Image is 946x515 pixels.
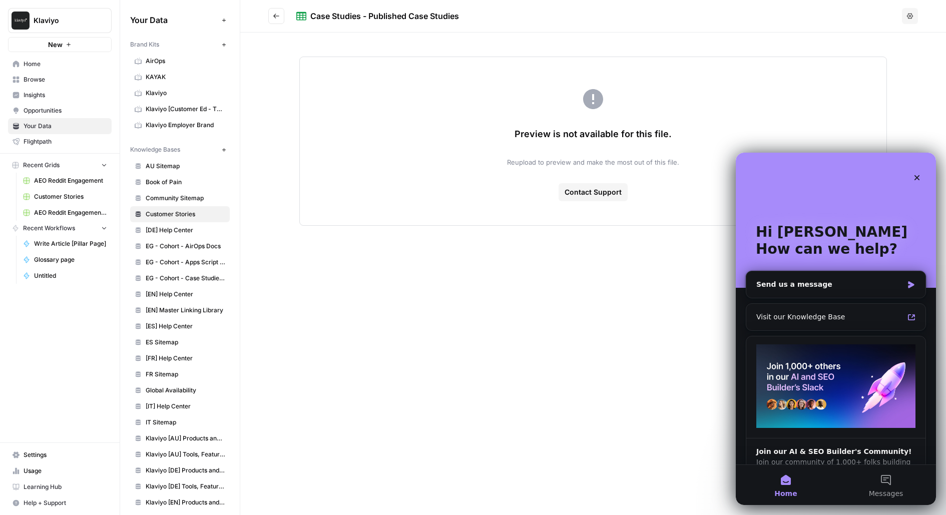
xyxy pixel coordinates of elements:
[130,414,230,430] a: IT Sitemap
[146,482,225,491] span: Klaviyo [DE] Tools, Features, Marketing Resources, Glossary, Blogs
[130,462,230,478] a: Klaviyo [DE] Products and Solutions
[507,157,679,167] span: Reupload to preview and make the most out of this file.
[24,482,107,491] span: Learning Hub
[130,101,230,117] a: Klaviyo [Customer Ed - TEST]
[19,252,112,268] a: Glossary page
[23,161,60,170] span: Recent Grids
[8,56,112,72] a: Home
[130,366,230,382] a: FR Sitemap
[8,495,112,511] button: Help + Support
[146,290,225,299] span: [EN] Help Center
[146,242,225,251] span: EG - Cohort - AirOps Docs
[130,334,230,350] a: ES Sitemap
[146,89,225,98] span: Klaviyo
[8,72,112,88] a: Browse
[8,463,112,479] a: Usage
[130,53,230,69] a: AirOps
[34,208,107,217] span: AEO Reddit Engagement (1)
[12,12,30,30] img: Klaviyo Logo
[24,137,107,146] span: Flightpath
[130,318,230,334] a: [ES] Help Center
[19,173,112,189] a: AEO Reddit Engagement
[146,370,225,379] span: FR Sitemap
[34,16,94,26] span: Klaviyo
[8,479,112,495] a: Learning Hub
[8,87,112,103] a: Insights
[130,206,230,222] a: Customer Stories
[130,494,230,510] a: Klaviyo [EN] Products and Solutions
[8,118,112,134] a: Your Data
[130,478,230,494] a: Klaviyo [DE] Tools, Features, Marketing Resources, Glossary, Blogs
[34,192,107,201] span: Customer Stories
[34,176,107,185] span: AEO Reddit Engagement
[146,354,225,363] span: [FR] Help Center
[130,222,230,238] a: [DE] Help Center
[146,57,225,66] span: AirOps
[146,121,225,130] span: Klaviyo Employer Brand
[8,447,112,463] a: Settings
[24,75,107,84] span: Browse
[146,322,225,331] span: [ES] Help Center
[8,158,112,173] button: Recent Grids
[130,14,218,26] span: Your Data
[515,127,672,141] span: Preview is not available for this file.
[19,189,112,205] a: Customer Stories
[559,183,628,201] button: Contact Support
[146,338,225,347] span: ES Sitemap
[146,178,225,187] span: Book of Pain
[146,105,225,114] span: Klaviyo [Customer Ed - TEST]
[24,450,107,459] span: Settings
[146,498,225,507] span: Klaviyo [EN] Products and Solutions
[146,162,225,171] span: AU Sitemap
[146,226,225,235] span: [DE] Help Center
[130,270,230,286] a: EG - Cohort - Case Studies (All)
[8,103,112,119] a: Opportunities
[8,37,112,52] button: New
[130,238,230,254] a: EG - Cohort - AirOps Docs
[268,8,284,24] button: Go back
[565,187,622,197] span: Contact Support
[24,122,107,131] span: Your Data
[130,117,230,133] a: Klaviyo Employer Brand
[24,60,107,69] span: Home
[146,210,225,219] span: Customer Stories
[130,350,230,366] a: [FR] Help Center
[146,418,225,427] span: IT Sitemap
[146,402,225,411] span: [IT] Help Center
[130,158,230,174] a: AU Sitemap
[130,382,230,398] a: Global Availability
[8,221,112,236] button: Recent Workflows
[146,434,225,443] span: Klaviyo [AU] Products and Solutions
[146,306,225,315] span: [EN] Master Linking Library
[23,224,75,233] span: Recent Workflows
[130,69,230,85] a: KAYAK
[8,134,112,150] a: Flightpath
[24,106,107,115] span: Opportunities
[130,398,230,414] a: [IT] Help Center
[130,302,230,318] a: [EN] Master Linking Library
[34,239,107,248] span: Write Article [Pillar Page]
[19,236,112,252] a: Write Article [Pillar Page]
[146,450,225,459] span: Klaviyo [AU] Tools, Features, Marketing Resources, Glossary, Blogs
[8,8,112,33] button: Workspace: Klaviyo
[736,153,936,505] iframe: Intercom live chat
[146,466,225,475] span: Klaviyo [DE] Products and Solutions
[146,194,225,203] span: Community Sitemap
[130,254,230,270] a: EG - Cohort - Apps Script + Workspace Playbook
[24,498,107,507] span: Help + Support
[19,205,112,221] a: AEO Reddit Engagement (1)
[310,10,459,22] div: Case Studies - Published Case Studies
[130,286,230,302] a: [EN] Help Center
[24,466,107,475] span: Usage
[146,274,225,283] span: EG - Cohort - Case Studies (All)
[130,190,230,206] a: Community Sitemap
